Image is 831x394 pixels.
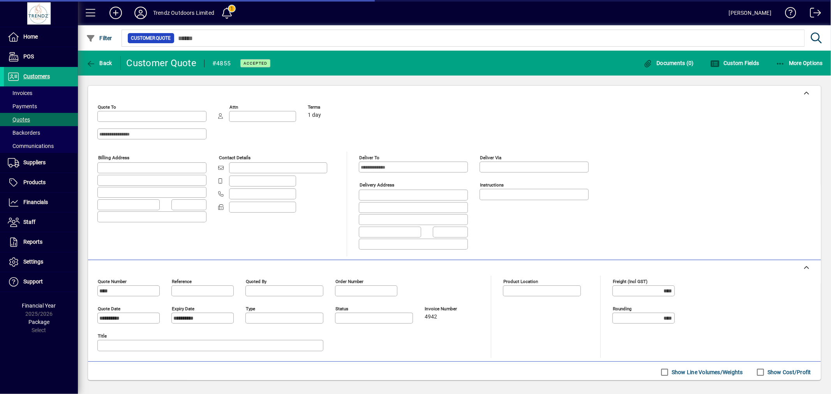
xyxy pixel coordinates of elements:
mat-label: Rounding [613,306,632,311]
button: Profile [128,6,153,20]
mat-label: Quote number [98,278,127,284]
span: Custom Fields [710,60,759,66]
span: Package [28,319,49,325]
span: Invoice number [425,306,471,311]
span: Customer Quote [131,34,171,42]
span: Reports [23,239,42,245]
app-page-header-button: Back [78,56,121,70]
a: Support [4,272,78,292]
a: Home [4,27,78,47]
mat-label: Instructions [480,182,504,188]
mat-label: Type [246,306,255,311]
mat-label: Reference [172,278,192,284]
mat-label: Status [335,306,348,311]
mat-label: Attn [229,104,238,110]
a: Logout [804,2,821,27]
span: Customers [23,73,50,79]
span: Communications [8,143,54,149]
span: More Options [776,60,823,66]
button: More Options [774,56,825,70]
span: Payments [8,103,37,109]
span: Quotes [8,116,30,123]
a: Backorders [4,126,78,139]
span: Financial Year [22,303,56,309]
mat-label: Product location [503,278,538,284]
a: Financials [4,193,78,212]
span: Staff [23,219,35,225]
a: Payments [4,100,78,113]
span: Filter [86,35,112,41]
span: POS [23,53,34,60]
span: Invoices [8,90,32,96]
span: ACCEPTED [243,61,267,66]
span: Settings [23,259,43,265]
label: Show Line Volumes/Weights [670,368,743,376]
span: Suppliers [23,159,46,165]
mat-label: Freight (incl GST) [613,278,648,284]
span: Home [23,33,38,40]
span: Terms [308,105,355,110]
mat-label: Deliver To [359,155,379,160]
a: Invoices [4,86,78,100]
a: Suppliers [4,153,78,172]
a: POS [4,47,78,67]
a: Staff [4,213,78,232]
a: Products [4,173,78,192]
span: Documents (0) [643,60,694,66]
mat-label: Title [98,333,107,338]
a: Reports [4,232,78,252]
button: Back [84,56,114,70]
mat-label: Quoted by [246,278,266,284]
mat-label: Quote To [98,104,116,110]
mat-label: Quote date [98,306,120,311]
a: Quotes [4,113,78,126]
mat-label: Deliver via [480,155,501,160]
mat-label: Expiry date [172,306,194,311]
a: Knowledge Base [779,2,796,27]
button: Filter [84,31,114,45]
div: #4855 [212,57,231,70]
div: Customer Quote [127,57,197,69]
span: Products [23,179,46,185]
div: [PERSON_NAME] [729,7,771,19]
span: Back [86,60,112,66]
a: Communications [4,139,78,153]
span: Backorders [8,130,40,136]
a: Settings [4,252,78,272]
button: Add [103,6,128,20]
span: 4942 [425,314,437,320]
button: Custom Fields [708,56,761,70]
mat-label: Order number [335,278,363,284]
span: 1 day [308,112,321,118]
div: Trendz Outdoors Limited [153,7,214,19]
button: Documents (0) [641,56,696,70]
span: Support [23,278,43,285]
span: Financials [23,199,48,205]
label: Show Cost/Profit [766,368,811,376]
